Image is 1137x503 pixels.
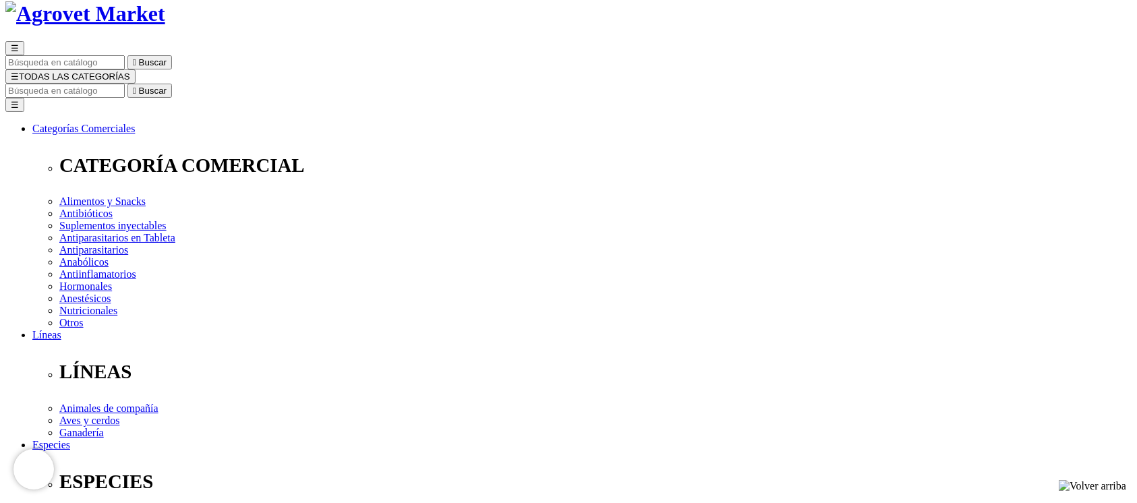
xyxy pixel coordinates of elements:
[139,86,167,96] span: Buscar
[5,98,24,112] button: ☰
[59,427,104,438] a: Ganadería
[32,439,70,450] a: Especies
[5,1,165,26] img: Agrovet Market
[59,305,117,316] a: Nutricionales
[32,123,135,134] a: Categorías Comerciales
[11,43,19,53] span: ☰
[59,220,167,231] a: Suplementos inyectables
[59,154,1132,177] p: CATEGORÍA COMERCIAL
[59,244,128,256] a: Antiparasitarios
[32,329,61,341] a: Líneas
[59,403,158,414] a: Animales de compañía
[133,86,136,96] i: 
[59,268,136,280] a: Antiinflamatorios
[5,69,136,84] button: ☰TODAS LAS CATEGORÍAS
[11,71,19,82] span: ☰
[59,256,109,268] a: Anabólicos
[13,449,54,490] iframe: Brevo live chat
[59,317,84,328] a: Otros
[127,84,172,98] button:  Buscar
[1059,480,1126,492] img: Volver arriba
[59,196,146,207] a: Alimentos y Snacks
[59,280,112,292] a: Hormonales
[127,55,172,69] button:  Buscar
[59,361,1132,383] p: LÍNEAS
[59,232,175,243] a: Antiparasitarios en Tableta
[139,57,167,67] span: Buscar
[59,208,113,219] a: Antibióticos
[5,84,125,98] input: Buscar
[133,57,136,67] i: 
[59,471,1132,493] p: ESPECIES
[5,55,125,69] input: Buscar
[59,415,119,426] a: Aves y cerdos
[5,41,24,55] button: ☰
[59,293,111,304] a: Anestésicos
